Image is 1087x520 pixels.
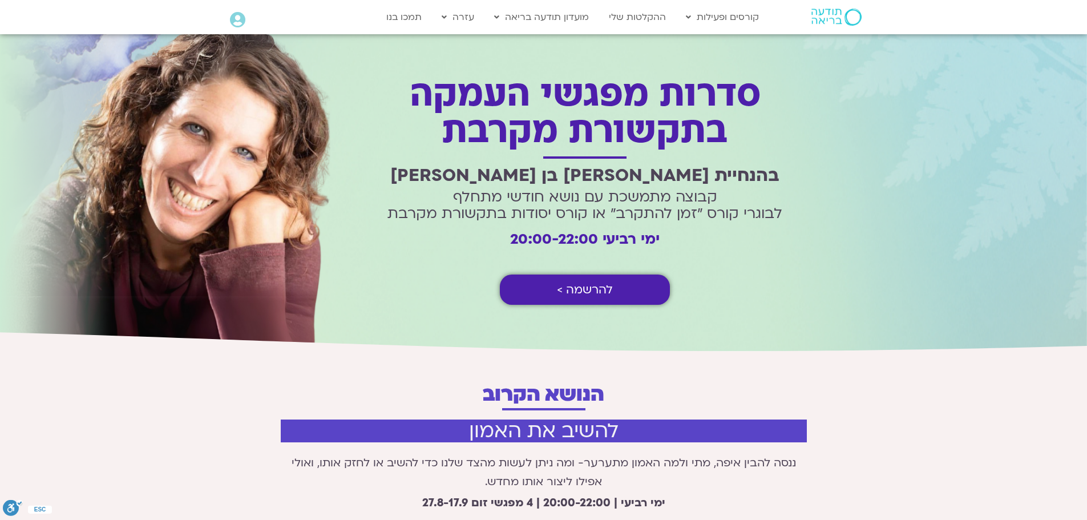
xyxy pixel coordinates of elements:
strong: ימי רביעי | 20:00-22:00 | 4 מפגשי זום 27.8-17.9 [422,495,665,510]
h1: סדרות מפגשי העמקה בתקשורת מקרבת [382,76,787,150]
h2: בהנחיית [PERSON_NAME] בן [PERSON_NAME] [382,166,787,186]
h2: קבוצה מתמשכת עם נושא חודשי מתחלף לבוגרי קורס ״זמן להתקרב״ או קורס יסודות בתקשורת מקרבת [382,189,787,222]
span: להרשמה > [557,283,613,296]
img: תודעה בריאה [811,9,862,26]
a: תמכו בנו [381,6,427,28]
a: להרשמה > [500,275,670,305]
h2: להשיב את האמון [281,420,807,442]
a: ההקלטות שלי [603,6,672,28]
a: עזרה [436,6,480,28]
a: קורסים ופעילות [680,6,765,28]
strong: ימי רביעי 20:00-22:00 [510,229,660,249]
a: מועדון תודעה בריאה [488,6,595,28]
h2: הנושא הקרוב [247,384,840,405]
p: ננסה להבין איפה, מתי ולמה האמון מתערער- ומה ניתן לעשות מהצד שלנו כדי להשיב או לחזק אותו, ואולי אפ... [281,454,807,491]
